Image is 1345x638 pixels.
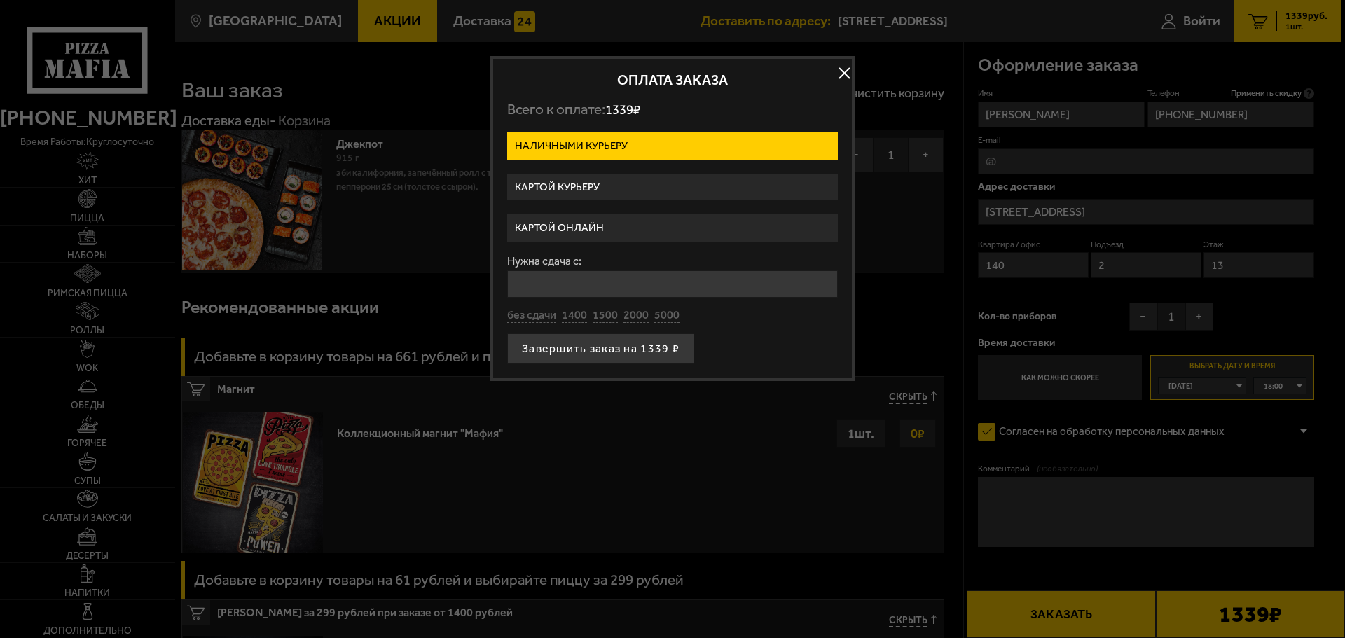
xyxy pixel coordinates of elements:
label: Картой онлайн [507,214,838,242]
label: Нужна сдача с: [507,256,838,267]
button: 5000 [654,308,680,324]
h2: Оплата заказа [507,73,838,87]
button: 1400 [562,308,587,324]
button: Завершить заказ на 1339 ₽ [507,333,694,364]
label: Картой курьеру [507,174,838,201]
button: 1500 [593,308,618,324]
span: 1339 ₽ [605,102,640,118]
p: Всего к оплате: [507,101,838,118]
label: Наличными курьеру [507,132,838,160]
button: без сдачи [507,308,556,324]
button: 2000 [623,308,649,324]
